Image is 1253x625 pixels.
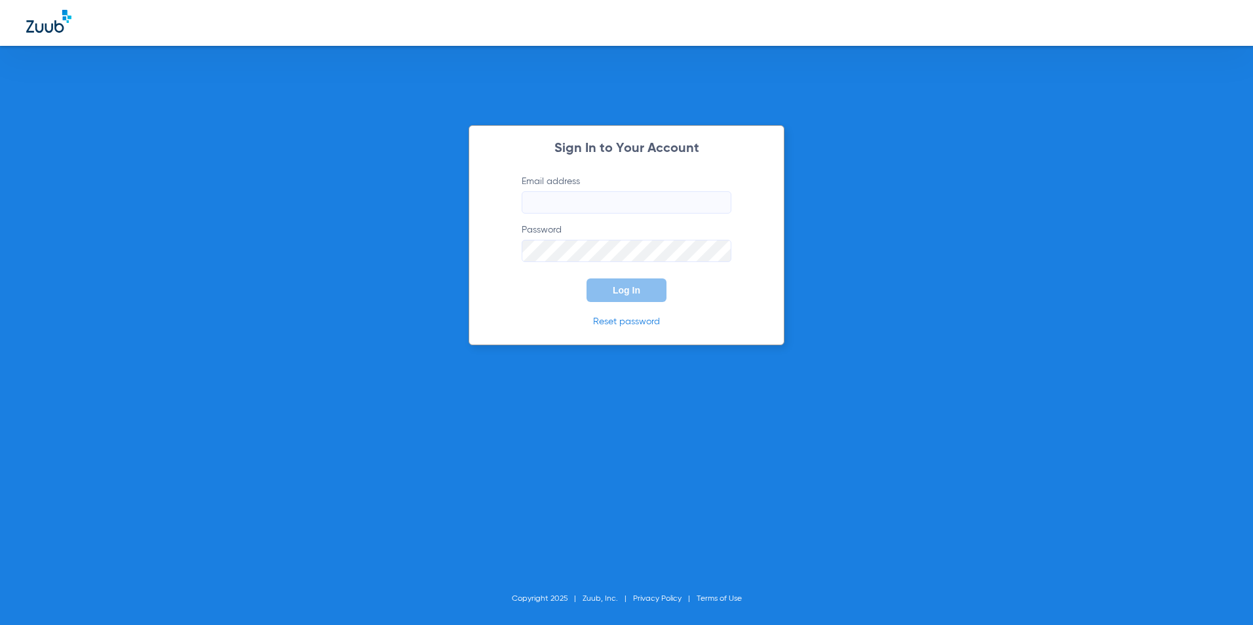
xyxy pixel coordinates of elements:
span: Log In [613,285,640,295]
iframe: Chat Widget [1187,562,1253,625]
button: Log In [587,278,666,302]
input: Email address [522,191,731,214]
a: Reset password [593,317,660,326]
label: Email address [522,175,731,214]
a: Terms of Use [697,595,742,603]
label: Password [522,223,731,262]
li: Zuub, Inc. [583,592,633,605]
img: Zuub Logo [26,10,71,33]
li: Copyright 2025 [512,592,583,605]
input: Password [522,240,731,262]
h2: Sign In to Your Account [502,142,751,155]
a: Privacy Policy [633,595,682,603]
